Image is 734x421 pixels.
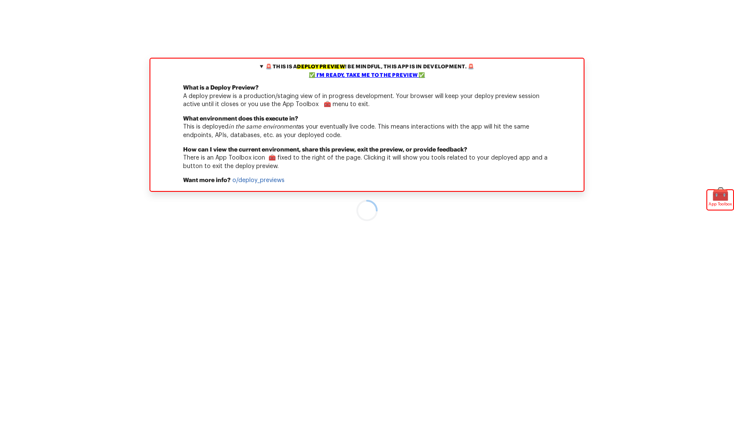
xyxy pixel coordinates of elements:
[183,116,298,122] b: What environment does this execute in?
[297,65,344,69] mark: deploy preview
[152,71,582,80] div: ✅ I'm ready, take me to the preview ✅
[150,146,584,177] p: There is an App Toolbox icon 🧰 fixed to the right of the page. Clicking it will show you tools re...
[232,177,285,183] a: o/deploy_previews
[183,177,231,183] b: Want more info?
[709,200,732,208] span: App Toolbox
[150,84,584,115] p: A deploy preview is a production/staging view of in progress development. Your browser will keep ...
[707,190,733,199] span: 🧰
[183,147,467,153] b: How can I view the current environment, share this preview, exit the preview, or provide feedback?
[150,115,584,146] p: This is deployed as your eventually live code. This means interactions with the app will hit the ...
[150,59,584,84] summary: 🚨 This is adeploy preview! Be mindful, this app is in development. 🚨✅ I'm ready, take me to the p...
[183,85,259,91] b: What is a Deploy Preview?
[707,190,733,210] div: 🧰App Toolbox
[229,124,298,130] em: in the same environment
